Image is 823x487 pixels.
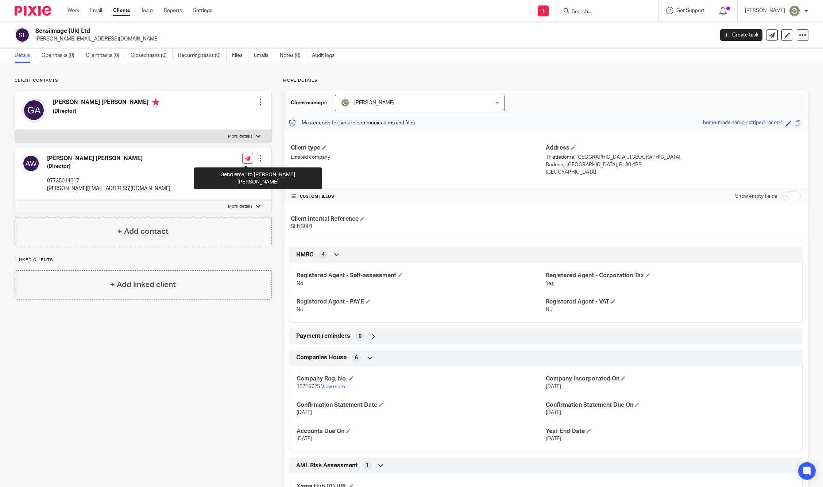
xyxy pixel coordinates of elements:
[354,100,394,105] span: [PERSON_NAME]
[546,298,795,306] h4: Registered Agent - VAT
[297,401,546,409] h4: Confirmation Statement Date
[735,193,777,200] label: Show empty fields
[546,281,554,286] span: Yes
[47,155,170,162] h4: [PERSON_NAME] [PERSON_NAME]
[366,462,369,469] span: 1
[291,215,546,223] h4: Client Internal Reference
[35,27,575,35] h2: Sensiimage (Uk) Ltd
[297,281,303,286] span: No
[291,99,328,107] h3: Client manager
[178,49,227,63] a: Recurring tasks (0)
[297,436,312,441] span: [DATE]
[131,49,173,63] a: Closed tasks (0)
[193,7,212,14] a: Settings
[296,251,313,259] span: HMRC
[53,108,159,115] h5: (Director)
[546,384,561,389] span: [DATE]
[571,9,637,15] input: Search
[90,7,102,14] a: Email
[289,119,415,127] p: Master code for secure communications and files
[546,410,561,415] span: [DATE]
[228,134,252,139] p: More details
[152,98,159,106] i: Primary
[322,251,325,258] span: 4
[546,428,795,435] h4: Year End Date
[297,410,312,415] span: [DATE]
[341,98,349,107] img: Instagram.png
[254,49,274,63] a: Emails
[321,384,345,389] a: View more
[546,272,795,279] h4: Registered Agent - Corporation Tax
[110,279,176,290] h4: + Add linked client
[297,428,546,435] h4: Accounts Due On
[291,224,313,229] span: SENS001
[291,194,546,200] h4: CUSTOM FIELDS
[47,185,170,192] p: [PERSON_NAME][EMAIL_ADDRESS][DOMAIN_NAME]
[86,49,125,63] a: Client tasks (0)
[546,144,801,152] h4: Address
[117,226,169,237] h4: + Add contact
[141,7,153,14] a: Team
[355,354,358,362] span: 6
[280,49,306,63] a: Notes (0)
[291,144,546,152] h4: Client type
[164,7,182,14] a: Reports
[15,78,272,84] p: Client contacts
[312,49,340,63] a: Audit logs
[22,155,40,172] img: svg%3E
[15,257,272,263] p: Linked clients
[297,375,546,383] h4: Company Reg. No.
[720,29,762,41] a: Create task
[546,436,561,441] span: [DATE]
[35,35,709,43] p: [PERSON_NAME][EMAIL_ADDRESS][DOMAIN_NAME]
[67,7,79,14] a: Work
[228,204,252,209] p: More details
[745,7,785,14] p: [PERSON_NAME]
[676,8,704,13] span: Get Support
[283,78,808,84] p: More details
[296,332,350,340] span: Payment reminders
[359,333,362,340] span: 0
[22,98,46,122] img: svg%3E
[546,307,552,312] span: No
[546,154,801,161] p: Thistledome, [GEOGRAPHIC_DATA],, [GEOGRAPHIC_DATA],
[42,49,80,63] a: Open tasks (0)
[15,27,30,43] img: svg%3E
[53,98,159,108] h4: [PERSON_NAME] [PERSON_NAME]
[546,169,801,176] p: [GEOGRAPHIC_DATA]
[47,177,170,185] p: 07735014017
[297,307,303,312] span: No
[15,6,51,16] img: Pixie
[789,5,800,17] img: Instagram.png
[47,163,170,170] h5: (Director)
[297,384,320,389] span: 15715725
[297,298,546,306] h4: Registered Agent - PAYE
[546,375,795,383] h4: Company Incorporated On
[546,161,801,169] p: Bodmin,, [GEOGRAPHIC_DATA], PL30 4PP
[703,119,783,127] div: home-made-tan-pinstriped-racoon
[546,401,795,409] h4: Confirmation Statement Due On
[297,272,546,279] h4: Registered Agent - Self-assessment
[15,49,36,63] a: Details
[296,462,358,469] span: AML Risk Assessment
[291,154,546,161] p: Limited company
[113,7,130,14] a: Clients
[232,49,248,63] a: Files
[296,354,347,362] span: Companies House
